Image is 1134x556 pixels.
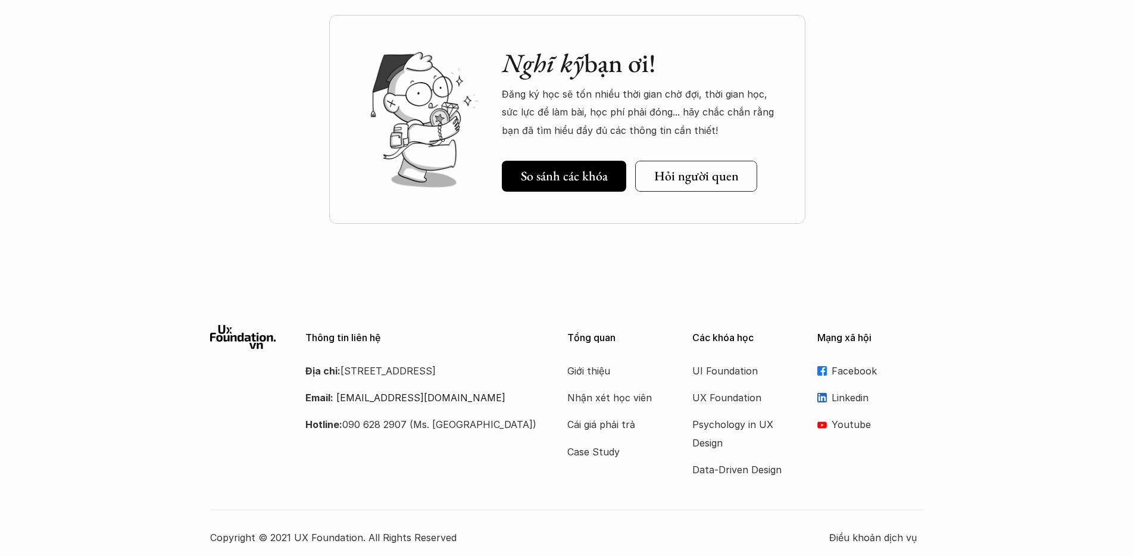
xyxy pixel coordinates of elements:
[336,392,505,404] a: [EMAIL_ADDRESS][DOMAIN_NAME]
[692,389,788,407] a: UX Foundation
[635,161,757,192] a: Hỏi người quen
[692,332,799,343] p: Các khóa học
[817,389,924,407] a: Linkedin
[305,365,340,377] strong: Địa chỉ:
[832,362,924,380] p: Facebook
[567,443,663,461] a: Case Study
[305,416,538,433] p: 090 628 2907 (Ms. [GEOGRAPHIC_DATA])
[502,85,782,139] p: Đăng ký học sẽ tốn nhiều thời gian chờ đợi, thời gian học, sức lực để làm bài, học phí phải đóng....
[502,161,626,192] a: So sánh các khóa
[210,529,829,546] p: Copyright © 2021 UX Foundation. All Rights Reserved
[692,461,788,479] a: Data-Driven Design
[305,392,333,404] strong: Email:
[829,529,924,546] a: Điều khoản dịch vụ
[817,416,924,433] a: Youtube
[832,389,924,407] p: Linkedin
[567,332,674,343] p: Tổng quan
[567,362,663,380] a: Giới thiệu
[654,168,739,184] h5: Hỏi người quen
[692,416,788,452] a: Psychology in UX Design
[502,46,584,80] em: Nghĩ kỹ
[817,332,924,343] p: Mạng xã hội
[817,362,924,380] a: Facebook
[521,168,608,184] h5: So sánh các khóa
[305,418,342,430] strong: Hotline:
[692,362,788,380] a: UI Foundation
[567,416,663,433] a: Cái giá phải trả
[305,362,538,380] p: [STREET_ADDRESS]
[502,48,782,79] h2: bạn ơi!
[567,389,663,407] a: Nhận xét học viên
[305,332,538,343] p: Thông tin liên hệ
[832,416,924,433] p: Youtube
